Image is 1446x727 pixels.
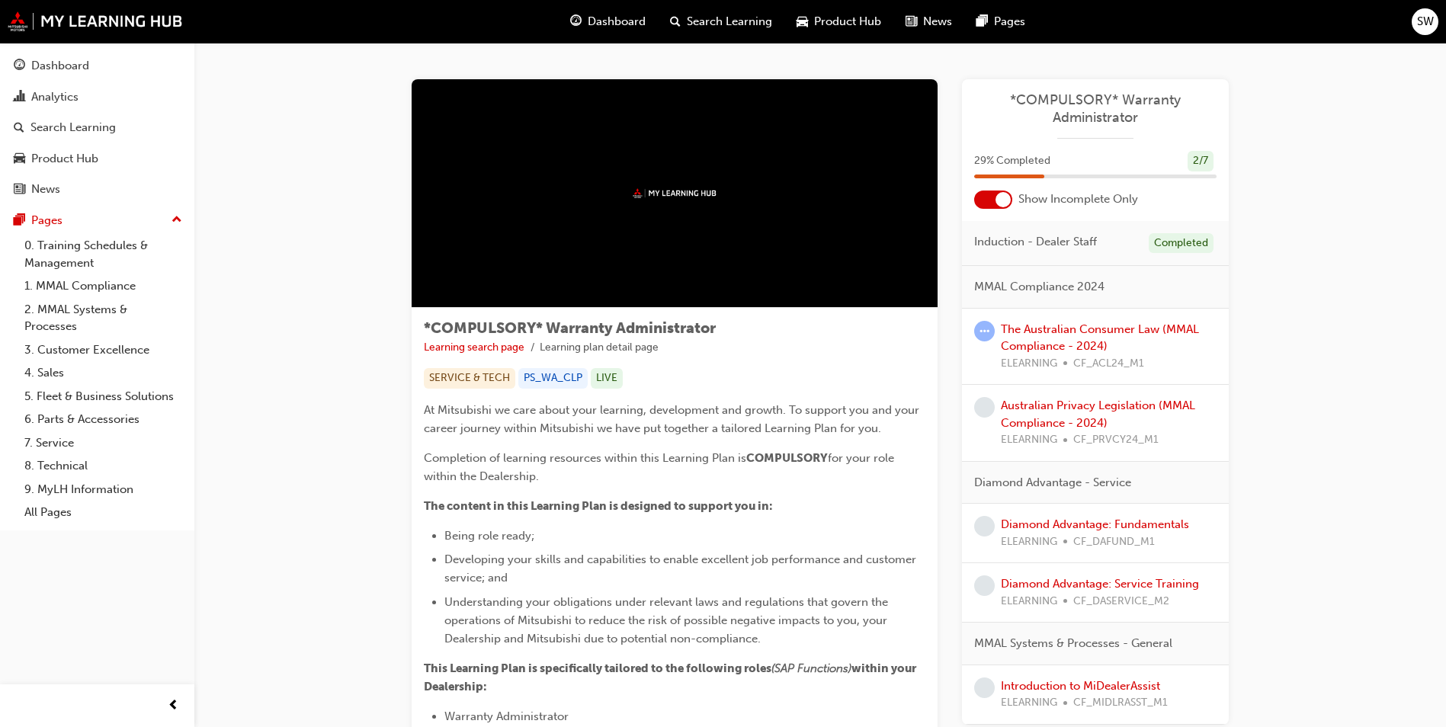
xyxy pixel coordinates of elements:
span: COMPULSORY [746,451,828,465]
span: Show Incomplete Only [1018,191,1138,208]
img: mmal [633,188,717,198]
a: search-iconSearch Learning [658,6,784,37]
span: ELEARNING [1001,694,1057,712]
span: learningRecordVerb_NONE-icon [974,516,995,536]
span: learningRecordVerb_NONE-icon [974,575,995,596]
div: Analytics [31,88,79,106]
span: Developing your skills and capabilities to enable excellent job performance and customer service;... [444,552,919,584]
div: LIVE [591,368,623,389]
span: car-icon [797,12,808,31]
div: Search Learning [30,119,116,136]
img: mmal [8,11,183,31]
a: Search Learning [6,114,188,142]
a: News [6,175,188,203]
span: *COMPULSORY* Warranty Administrator [424,319,716,337]
button: DashboardAnalyticsSearch LearningProduct HubNews [6,49,188,207]
span: CF_MIDLRASST_M1 [1073,694,1168,712]
div: Completed [1149,233,1214,254]
span: Diamond Advantage - Service [974,474,1131,492]
span: Understanding your obligations under relevant laws and regulations that govern the operations of ... [444,595,891,645]
a: Dashboard [6,52,188,80]
span: MMAL Compliance 2024 [974,278,1105,296]
span: News [923,13,952,30]
a: Diamond Advantage: Fundamentals [1001,517,1189,531]
span: SW [1417,13,1434,30]
div: Product Hub [31,150,98,168]
span: Pages [994,13,1025,30]
span: guage-icon [14,59,25,73]
span: ELEARNING [1001,355,1057,373]
span: The content in this Learning Plan is designed to support you in: [424,499,773,513]
a: All Pages [18,501,188,524]
a: Product Hub [6,145,188,173]
span: learningRecordVerb_NONE-icon [974,397,995,418]
a: 1. MMAL Compliance [18,274,188,298]
a: news-iconNews [893,6,964,37]
a: 4. Sales [18,361,188,385]
span: Product Hub [814,13,881,30]
span: pages-icon [14,214,25,228]
span: At Mitsubishi we care about your learning, development and growth. To support you and your career... [424,403,922,435]
a: guage-iconDashboard [558,6,658,37]
span: CF_PRVCY24_M1 [1073,431,1159,449]
div: PS_WA_CLP [518,368,588,389]
span: CF_ACL24_M1 [1073,355,1144,373]
span: up-icon [172,210,182,230]
span: Warranty Administrator [444,709,569,723]
span: 29 % Completed [974,152,1050,170]
a: *COMPULSORY* Warranty Administrator [974,91,1217,126]
span: learningRecordVerb_NONE-icon [974,677,995,698]
a: 9. MyLH Information [18,478,188,501]
span: ELEARNING [1001,593,1057,610]
span: CF_DASERVICE_M2 [1073,593,1169,610]
span: within your Dealership: [424,661,919,693]
span: news-icon [14,183,25,197]
span: Induction - Dealer Staff [974,233,1097,251]
a: 0. Training Schedules & Management [18,234,188,274]
a: 2. MMAL Systems & Processes [18,298,188,338]
a: pages-iconPages [964,6,1037,37]
span: Being role ready; [444,529,534,543]
span: This Learning Plan is specifically tailored to the following roles [424,661,771,675]
button: SW [1412,8,1438,35]
span: CF_DAFUND_M1 [1073,533,1155,551]
a: Learning search page [424,341,524,354]
span: search-icon [14,121,24,135]
span: ELEARNING [1001,431,1057,449]
span: learningRecordVerb_ATTEMPT-icon [974,321,995,341]
div: News [31,181,60,198]
a: 5. Fleet & Business Solutions [18,385,188,408]
span: chart-icon [14,91,25,104]
span: news-icon [906,12,917,31]
span: car-icon [14,152,25,166]
span: search-icon [670,12,681,31]
span: pages-icon [976,12,988,31]
a: Analytics [6,83,188,111]
div: Pages [31,212,63,229]
li: Learning plan detail page [540,339,659,357]
span: Search Learning [687,13,772,30]
span: MMAL Systems & Processes - General [974,635,1172,652]
span: guage-icon [570,12,582,31]
a: 3. Customer Excellence [18,338,188,362]
div: Dashboard [31,57,89,75]
span: Dashboard [588,13,646,30]
span: (SAP Functions) [771,661,851,675]
a: 7. Service [18,431,188,455]
div: SERVICE & TECH [424,368,515,389]
span: prev-icon [168,697,179,716]
button: Pages [6,207,188,235]
span: ELEARNING [1001,533,1057,551]
span: Completion of learning resources within this Learning Plan is [424,451,746,465]
a: 8. Technical [18,454,188,478]
a: 6. Parts & Accessories [18,408,188,431]
div: 2 / 7 [1188,151,1214,171]
a: The Australian Consumer Law (MMAL Compliance - 2024) [1001,322,1199,354]
span: for your role within the Dealership. [424,451,897,483]
a: Introduction to MiDealerAssist [1001,679,1160,693]
a: Diamond Advantage: Service Training [1001,577,1199,591]
a: Australian Privacy Legislation (MMAL Compliance - 2024) [1001,399,1195,430]
a: car-iconProduct Hub [784,6,893,37]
